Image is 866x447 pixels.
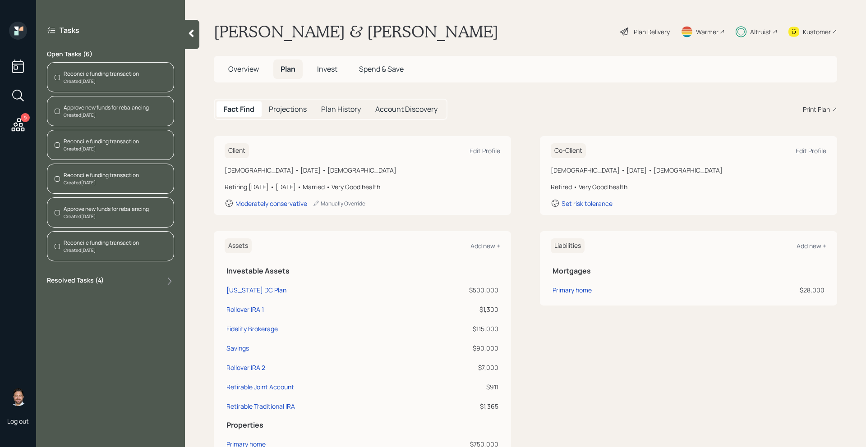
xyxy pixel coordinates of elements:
[803,105,830,114] div: Print Plan
[226,343,249,353] div: Savings
[470,242,500,250] div: Add new +
[64,179,139,186] div: Created [DATE]
[225,165,500,175] div: [DEMOGRAPHIC_DATA] • [DATE] • [DEMOGRAPHIC_DATA]
[226,421,498,429] h5: Properties
[796,146,826,155] div: Edit Profile
[269,105,307,114] h5: Projections
[64,70,139,78] div: Reconcile funding transaction
[313,200,365,207] div: Manually Override
[225,182,500,192] div: Retiring [DATE] • [DATE] • Married • Very Good health
[447,285,498,295] div: $500,000
[797,242,826,250] div: Add new +
[551,143,586,158] h6: Co-Client
[9,388,27,406] img: michael-russo-headshot.png
[47,276,104,287] label: Resolved Tasks ( 4 )
[551,182,826,192] div: Retired • Very Good health
[64,205,149,213] div: Approve new funds for rebalancing
[64,137,139,146] div: Reconcile funding transaction
[562,199,613,208] div: Set risk tolerance
[696,27,719,36] div: Warmer
[226,305,264,314] div: Rollover IRA 1
[634,27,670,36] div: Plan Delivery
[225,143,249,158] h6: Client
[226,324,278,333] div: Fidelity Brokerage
[64,171,139,179] div: Reconcile funding transaction
[447,305,498,314] div: $1,300
[447,363,498,372] div: $7,000
[226,267,498,275] h5: Investable Assets
[64,112,149,119] div: Created [DATE]
[281,64,295,74] span: Plan
[225,238,252,253] h6: Assets
[64,213,149,220] div: Created [DATE]
[553,285,592,295] div: Primary home
[64,146,139,152] div: Created [DATE]
[21,113,30,122] div: 9
[551,238,585,253] h6: Liabilities
[226,363,265,372] div: Rollover IRA 2
[226,382,294,392] div: Retirable Joint Account
[64,247,139,254] div: Created [DATE]
[224,105,254,114] h5: Fact Find
[470,146,500,155] div: Edit Profile
[64,78,139,85] div: Created [DATE]
[64,239,139,247] div: Reconcile funding transaction
[359,64,404,74] span: Spend & Save
[60,25,79,35] label: Tasks
[447,382,498,392] div: $911
[228,64,259,74] span: Overview
[226,401,295,411] div: Retirable Traditional IRA
[375,105,438,114] h5: Account Discovery
[64,104,149,112] div: Approve new funds for rebalancing
[317,64,337,74] span: Invest
[235,199,307,208] div: Moderately conservative
[321,105,361,114] h5: Plan History
[551,165,826,175] div: [DEMOGRAPHIC_DATA] • [DATE] • [DEMOGRAPHIC_DATA]
[803,27,831,36] div: Kustomer
[7,417,29,425] div: Log out
[553,267,825,275] h5: Mortgages
[447,401,498,411] div: $1,365
[214,22,498,41] h1: [PERSON_NAME] & [PERSON_NAME]
[447,343,498,353] div: $90,000
[750,27,771,36] div: Altruist
[226,285,286,295] div: [US_STATE] DC Plan
[718,285,825,295] div: $28,000
[47,50,174,59] label: Open Tasks ( 6 )
[447,324,498,333] div: $115,000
